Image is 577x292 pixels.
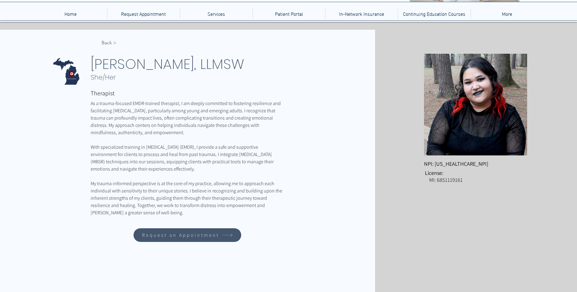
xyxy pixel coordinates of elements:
img: Psychology Today Profile Link [425,191,442,207]
p: Services [204,9,228,19]
a: Patient Portal [252,9,325,19]
p: Patient Portal [272,9,306,19]
span: As a trauma-focused EMDR-trained therapist, I am deeply committed to fostering resilience and fac... [91,100,282,136]
nav: Site [34,9,543,19]
a: Request an Appointment [134,228,241,242]
span: NPI: [US_HEALTHCARE_NPI] [424,160,488,167]
span: [PERSON_NAME], LLMSW [91,54,244,74]
span: My trauma-informed perspective is at the core of my practice, allowing me to approach each indivi... [91,180,283,216]
p: More [499,9,515,19]
p: Continuing Education Courses [400,9,468,19]
span: She/Her [91,73,116,82]
span: With specialized training in [MEDICAL_DATA] (EMDR), I provide a safe and supportive environment f... [91,144,275,172]
a: Continuing Education Courses [398,9,471,19]
a: Home [34,9,107,19]
img: LinkedIn Link [446,191,462,207]
img: Kimmy Srikhot, LLMSW [424,54,527,155]
span: Request an Appointment [142,232,219,238]
img: Facebook Link [466,191,483,207]
p: MI: 6​8​5​1​1​1​9​1​6​1 [429,176,527,183]
p: Request Appointment [118,9,169,19]
p: In-Network Insurance [336,9,387,19]
span: < Back [102,39,116,46]
a: In-Network Insurance [325,9,398,19]
a: < Back [91,39,116,47]
span: License: [425,169,443,176]
p: Home [61,9,80,19]
div: Services [180,9,252,19]
a: Request Appointment [107,9,180,19]
span: Therapist [91,89,114,97]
